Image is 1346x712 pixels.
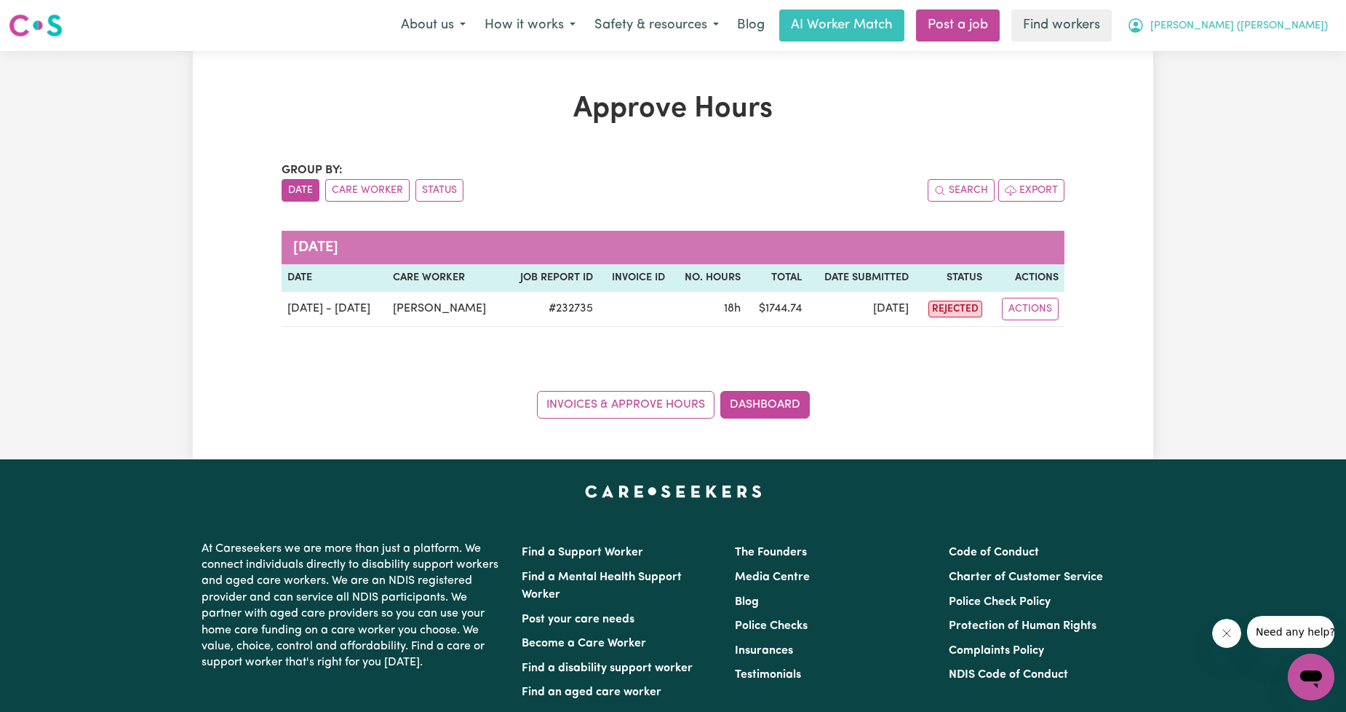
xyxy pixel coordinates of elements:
a: NDIS Code of Conduct [949,669,1068,681]
span: rejected [928,301,982,317]
a: Media Centre [735,571,810,583]
button: Search [928,179,995,202]
a: Find workers [1011,9,1112,41]
a: Find a Support Worker [522,547,643,558]
th: Care worker [387,264,504,292]
h1: Approve Hours [282,92,1064,127]
button: Export [998,179,1064,202]
button: Actions [1002,298,1059,320]
a: Complaints Policy [949,645,1044,657]
span: Group by: [282,165,343,176]
a: Careseekers home page [585,486,762,497]
a: Become a Care Worker [522,638,646,649]
td: [DATE] - [DATE] [282,292,387,327]
th: Actions [988,264,1064,292]
a: Blog [728,9,773,41]
a: Invoices & Approve Hours [537,391,714,419]
a: Dashboard [720,391,810,419]
a: Code of Conduct [949,547,1039,558]
a: Protection of Human Rights [949,620,1096,632]
a: Police Check Policy [949,596,1051,608]
a: Insurances [735,645,793,657]
th: Status [915,264,988,292]
button: sort invoices by paid status [415,179,463,202]
img: Careseekers logo [9,12,63,39]
p: At Careseekers we are more than just a platform. We connect individuals directly to disability su... [202,535,504,677]
td: $ 1744.74 [746,292,808,327]
th: Invoice ID [599,264,671,292]
th: Job Report ID [504,264,599,292]
button: How it works [475,10,585,41]
a: Post a job [916,9,1000,41]
caption: [DATE] [282,231,1064,264]
a: Post your care needs [522,614,634,625]
a: AI Worker Match [779,9,904,41]
a: The Founders [735,547,807,558]
iframe: Button to launch messaging window [1288,654,1334,700]
button: sort invoices by care worker [325,179,410,202]
a: Careseekers logo [9,9,63,42]
a: Blog [735,596,759,608]
span: 18 hours [724,303,741,315]
a: Find a disability support worker [522,662,693,674]
span: [PERSON_NAME] ([PERSON_NAME]) [1150,18,1328,34]
a: Find a Mental Health Support Worker [522,571,682,601]
a: Testimonials [735,669,801,681]
a: Find an aged care worker [522,687,661,698]
th: No. Hours [671,264,746,292]
button: About us [391,10,475,41]
th: Date Submitted [808,264,915,292]
td: [PERSON_NAME] [387,292,504,327]
button: My Account [1118,10,1337,41]
td: # 232735 [504,292,599,327]
iframe: Message from company [1247,616,1334,648]
th: Total [746,264,808,292]
td: [DATE] [808,292,915,327]
button: Safety & resources [585,10,728,41]
a: Police Checks [735,620,808,632]
a: Charter of Customer Service [949,571,1103,583]
button: sort invoices by date [282,179,319,202]
span: Need any help? [9,10,88,22]
th: Date [282,264,387,292]
iframe: Close message [1212,619,1241,648]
